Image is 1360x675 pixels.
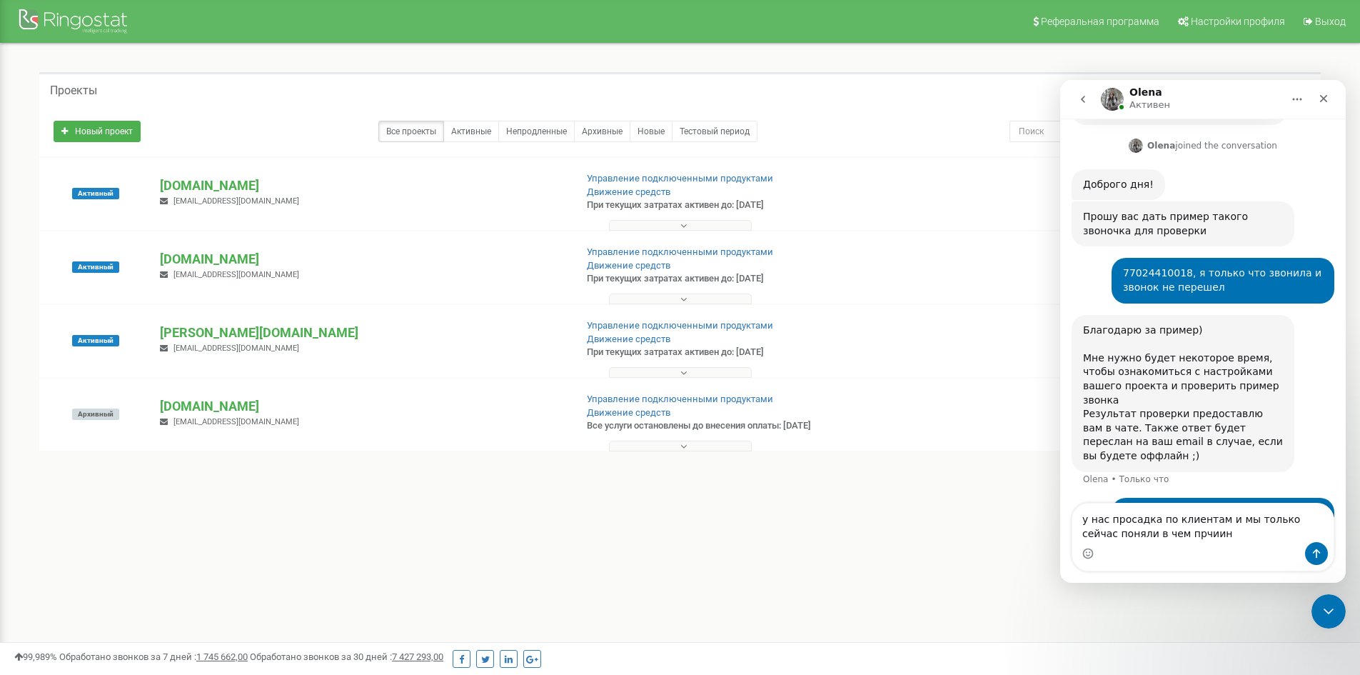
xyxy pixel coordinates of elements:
[587,173,773,184] a: Управление подключенными продуктами
[1315,16,1346,27] span: Выход
[250,651,443,662] span: Обработано звонков за 30 дней :
[587,199,884,212] p: При текущих затратах активен до: [DATE]
[72,188,119,199] span: Активный
[160,176,563,195] p: [DOMAIN_NAME]
[72,261,119,273] span: Активный
[378,121,444,142] a: Все проекты
[14,651,57,662] span: 99,989%
[1311,594,1346,629] iframe: Intercom live chat
[630,121,673,142] a: Новые
[54,121,141,142] a: Новый проект
[196,651,248,662] u: 1 745 662,00
[1041,16,1159,27] span: Реферальная программа
[173,344,299,353] span: [EMAIL_ADDRESS][DOMAIN_NAME]
[392,651,443,662] u: 7 427 293,00
[587,272,884,286] p: При текущих затратах активен до: [DATE]
[59,651,248,662] span: Обработано звонков за 7 дней :
[1009,121,1244,142] input: Поиск
[672,121,757,142] a: Тестовый период
[1191,16,1285,27] span: Настройки профиля
[587,407,670,418] a: Движение средств
[1060,80,1346,583] iframe: Intercom live chat
[160,250,563,269] p: [DOMAIN_NAME]
[587,394,773,404] a: Управление подключенными продуктами
[587,246,773,257] a: Управление подключенными продуктами
[587,186,670,197] a: Движение средств
[173,196,299,206] span: [EMAIL_ADDRESS][DOMAIN_NAME]
[72,335,119,346] span: Активный
[587,334,670,344] a: Движение средств
[173,417,299,426] span: [EMAIL_ADDRESS][DOMAIN_NAME]
[160,397,563,416] p: [DOMAIN_NAME]
[587,346,884,359] p: При текущих затратах активен до: [DATE]
[443,121,499,142] a: Активные
[50,84,97,97] h5: Проекты
[72,409,119,420] span: Архивный
[574,121,630,142] a: Архивные
[498,121,575,142] a: Непродленные
[173,270,299,279] span: [EMAIL_ADDRESS][DOMAIN_NAME]
[587,320,773,331] a: Управление подключенными продуктами
[160,324,563,342] p: [PERSON_NAME][DOMAIN_NAME]
[587,419,884,433] p: Все услуги остановлены до внесения оплаты: [DATE]
[587,260,670,271] a: Движение средств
